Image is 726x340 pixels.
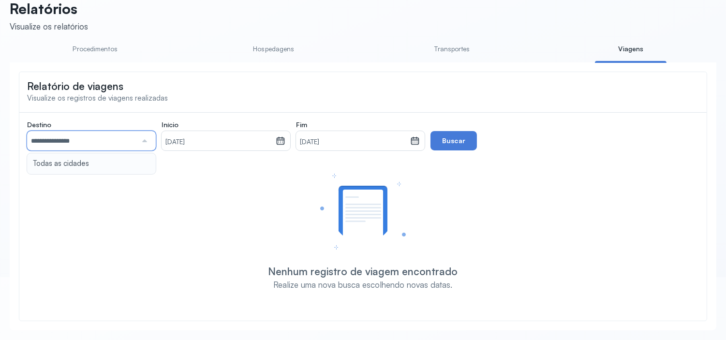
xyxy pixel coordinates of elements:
img: Ilustração de uma lista vazia indicando que não foram encontradas informações para os critérios f... [320,174,406,250]
span: Fim [296,120,307,129]
a: Procedimentos [59,41,131,57]
span: Relatório de viagens [27,80,123,92]
small: [DATE] [300,137,406,147]
button: Buscar [430,131,477,150]
span: Início [162,120,178,129]
span: Visualize os registros de viagens realizadas [27,93,168,103]
div: Realize uma nova busca escolhendo novas datas. [274,280,453,290]
a: Viagens [595,41,667,57]
small: [DATE] [165,137,272,147]
div: Visualize os relatórios [10,21,88,31]
div: Nenhum registro de viagem encontrado [268,265,458,278]
span: Destino [27,120,51,129]
li: Todas as cidades [27,153,156,174]
a: Hospedagens [238,41,310,57]
a: Transportes [416,41,488,57]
